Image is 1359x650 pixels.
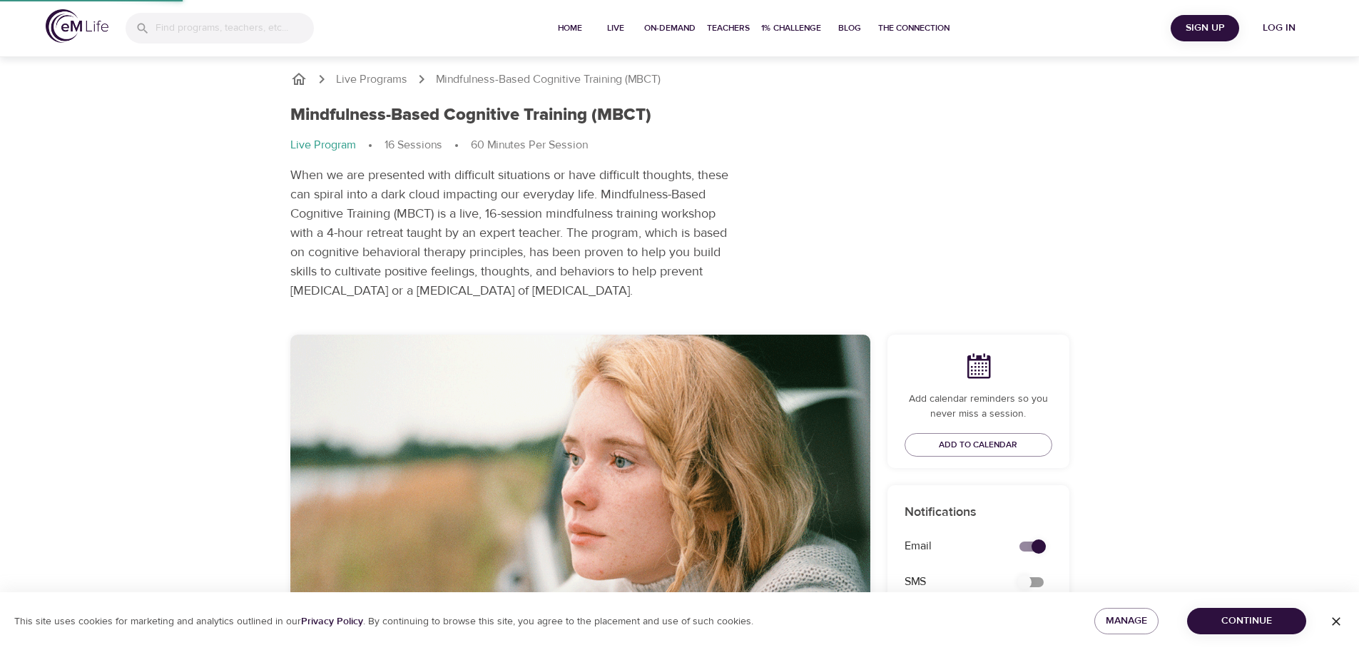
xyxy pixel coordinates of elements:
[896,565,1002,599] div: SMS
[905,392,1052,422] p: Add calendar reminders so you never miss a session.
[1198,612,1295,630] span: Continue
[905,433,1052,457] button: Add to Calendar
[156,13,314,44] input: Find programs, teachers, etc...
[553,21,587,36] span: Home
[644,21,696,36] span: On-Demand
[1187,608,1306,634] button: Continue
[290,137,356,153] p: Live Program
[290,105,651,126] h1: Mindfulness-Based Cognitive Training (MBCT)
[1176,19,1233,37] span: Sign Up
[1251,19,1308,37] span: Log in
[896,529,1002,563] div: Email
[1094,608,1159,634] button: Manage
[1106,612,1147,630] span: Manage
[878,21,950,36] span: The Connection
[436,71,661,88] p: Mindfulness-Based Cognitive Training (MBCT)
[336,71,407,88] a: Live Programs
[599,21,633,36] span: Live
[1171,15,1239,41] button: Sign Up
[301,615,363,628] a: Privacy Policy
[385,137,442,153] p: 16 Sessions
[290,137,738,154] nav: breadcrumb
[46,9,108,43] img: logo
[290,71,1069,88] nav: breadcrumb
[905,502,1052,522] p: Notifications
[761,21,821,36] span: 1% Challenge
[290,166,738,300] p: When we are presented with difficult situations or have difficult thoughts, these can spiral into...
[707,21,750,36] span: Teachers
[939,437,1017,452] span: Add to Calendar
[471,137,588,153] p: 60 Minutes Per Session
[833,21,867,36] span: Blog
[1245,15,1313,41] button: Log in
